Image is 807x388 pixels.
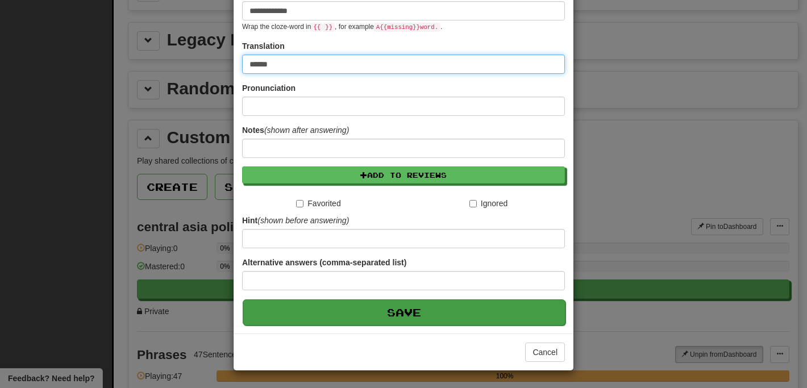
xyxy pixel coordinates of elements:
[525,343,565,362] button: Cancel
[296,198,340,209] label: Favorited
[296,200,303,207] input: Favorited
[242,215,349,226] label: Hint
[242,257,406,268] label: Alternative answers (comma-separated list)
[243,299,565,326] button: Save
[257,216,349,225] em: (shown before answering)
[469,200,477,207] input: Ignored
[242,166,565,183] button: Add to Reviews
[242,40,285,52] label: Translation
[242,82,296,94] label: Pronunciation
[323,23,335,32] code: }}
[242,23,442,31] small: Wrap the cloze-word in , for example .
[311,23,323,32] code: {{
[469,198,508,209] label: Ignored
[264,126,349,135] em: (shown after answering)
[242,124,349,136] label: Notes
[374,23,440,32] code: A {{ missing }} word.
